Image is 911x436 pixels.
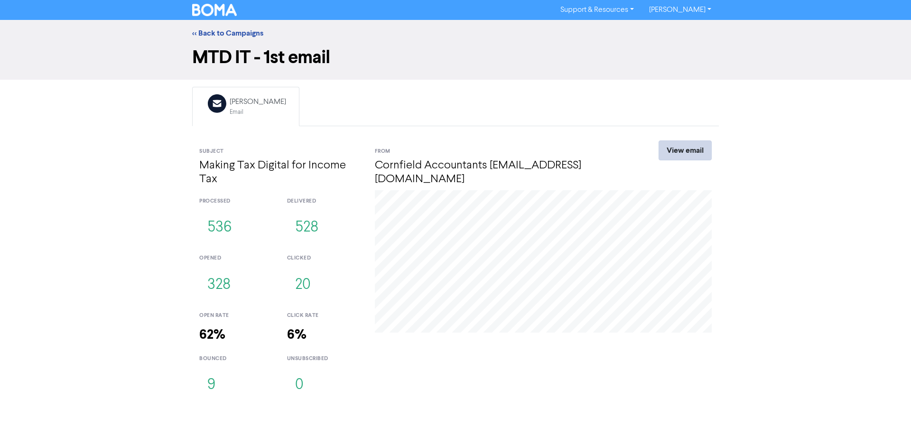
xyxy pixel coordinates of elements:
button: 528 [287,212,326,243]
div: click rate [287,312,361,320]
div: opened [199,254,273,262]
div: Email [230,108,286,117]
button: 536 [199,212,240,243]
h1: MTD IT - 1st email [192,46,719,68]
h4: Making Tax Digital for Income Tax [199,159,361,186]
div: Subject [199,148,361,156]
div: delivered [287,197,361,205]
button: 9 [199,370,223,401]
img: BOMA Logo [192,4,237,16]
div: processed [199,197,273,205]
h4: Cornfield Accountants [EMAIL_ADDRESS][DOMAIN_NAME] [375,159,624,186]
a: Support & Resources [553,2,641,18]
button: 0 [287,370,312,401]
button: 328 [199,269,239,301]
a: View email [659,140,712,160]
strong: 6% [287,326,307,343]
a: << Back to Campaigns [192,28,263,38]
div: clicked [287,254,361,262]
div: open rate [199,312,273,320]
div: [PERSON_NAME] [230,96,286,108]
button: 20 [287,269,319,301]
div: bounced [199,355,273,363]
strong: 62% [199,326,225,343]
div: From [375,148,624,156]
iframe: Chat Widget [864,390,911,436]
div: unsubscribed [287,355,361,363]
a: [PERSON_NAME] [641,2,719,18]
